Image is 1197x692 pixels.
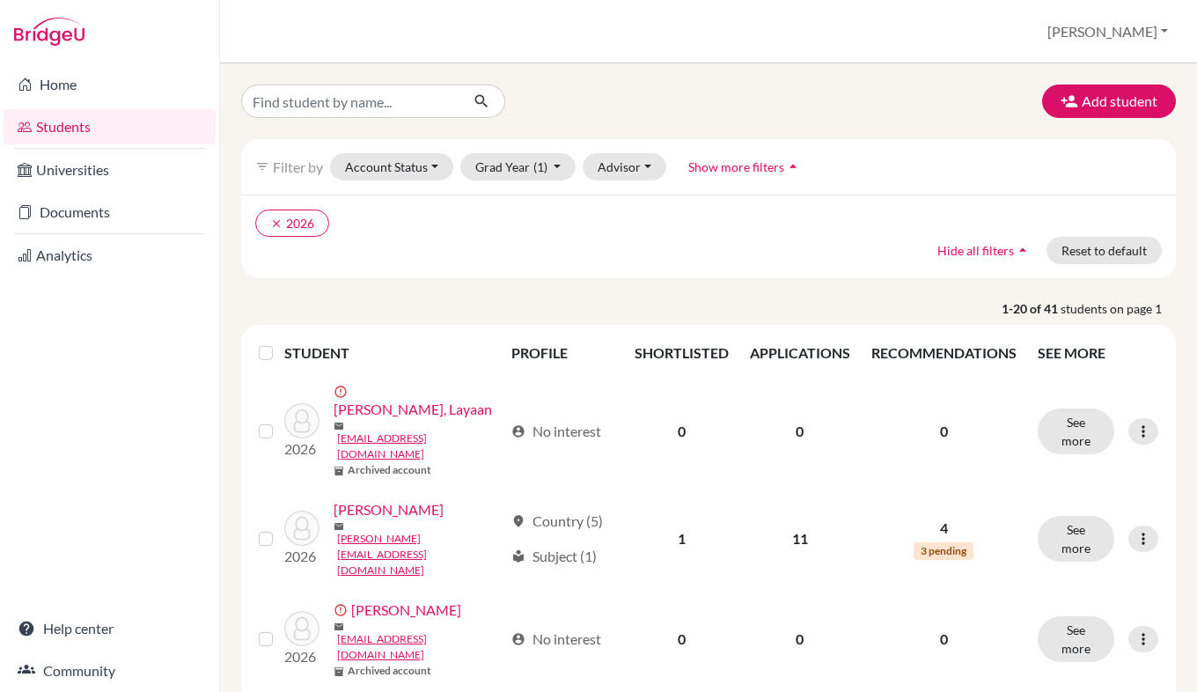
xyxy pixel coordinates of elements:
td: 1 [624,489,739,589]
div: Country (5) [511,511,603,532]
p: 4 [871,518,1017,539]
button: Show more filtersarrow_drop_up [673,153,817,180]
span: 3 pending [914,542,973,560]
span: mail [334,421,344,431]
button: See more [1038,616,1114,662]
span: inventory_2 [334,466,344,476]
span: error_outline [334,385,351,399]
i: filter_list [255,159,269,173]
span: (1) [533,159,547,174]
span: account_circle [511,632,525,646]
strong: 1-20 of 41 [1002,299,1061,318]
span: Hide all filters [937,243,1014,258]
span: error_outline [334,603,351,617]
a: Help center [4,611,216,646]
div: Subject (1) [511,546,597,567]
button: See more [1038,409,1114,454]
button: Add student [1042,85,1176,118]
button: Account Status [330,153,453,180]
i: arrow_drop_up [784,158,802,175]
a: [PERSON_NAME][EMAIL_ADDRESS][DOMAIN_NAME] [337,531,503,578]
a: Students [4,109,216,144]
a: Universities [4,152,216,188]
div: No interest [511,629,601,650]
th: RECOMMENDATIONS [861,332,1027,374]
th: APPLICATIONS [739,332,861,374]
span: mail [334,521,344,532]
p: 2026 [284,438,319,460]
span: account_circle [511,424,525,438]
button: [PERSON_NAME] [1039,15,1176,48]
td: 0 [624,374,739,489]
button: See more [1038,516,1114,562]
img: Barel, Amit [284,611,319,646]
a: Analytics [4,238,216,273]
i: clear [270,217,283,230]
b: Archived account [348,663,431,679]
p: 2026 [284,646,319,667]
span: location_on [511,514,525,528]
td: 0 [624,589,739,689]
a: [EMAIL_ADDRESS][DOMAIN_NAME] [337,431,503,462]
button: Advisor [583,153,666,180]
button: Hide all filtersarrow_drop_up [922,237,1046,264]
input: Find student by name... [241,85,459,118]
img: Andrade, Gabriel [284,511,319,546]
a: [EMAIL_ADDRESS][DOMAIN_NAME] [337,631,503,663]
span: mail [334,622,344,632]
a: Home [4,67,216,102]
b: Archived account [348,462,431,478]
button: Grad Year(1) [460,153,576,180]
td: 0 [739,589,861,689]
button: Reset to default [1046,237,1162,264]
span: inventory_2 [334,666,344,677]
th: PROFILE [501,332,624,374]
p: 0 [871,421,1017,442]
td: 0 [739,374,861,489]
a: [PERSON_NAME], Layaan [334,399,492,420]
span: Show more filters [688,159,784,174]
span: Filter by [273,158,323,175]
img: Bridge-U [14,18,84,46]
a: Documents [4,195,216,230]
th: STUDENT [284,332,501,374]
span: students on page 1 [1061,299,1176,318]
img: Al Khateeb, Layaan [284,403,319,438]
div: No interest [511,421,601,442]
p: 0 [871,629,1017,650]
button: clear2026 [255,210,329,237]
a: Community [4,653,216,688]
a: [PERSON_NAME] [334,499,444,520]
th: SHORTLISTED [624,332,739,374]
th: SEE MORE [1027,332,1169,374]
i: arrow_drop_up [1014,241,1032,259]
span: local_library [511,549,525,563]
td: 11 [739,489,861,589]
p: 2026 [284,546,319,567]
a: [PERSON_NAME] [351,600,461,621]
